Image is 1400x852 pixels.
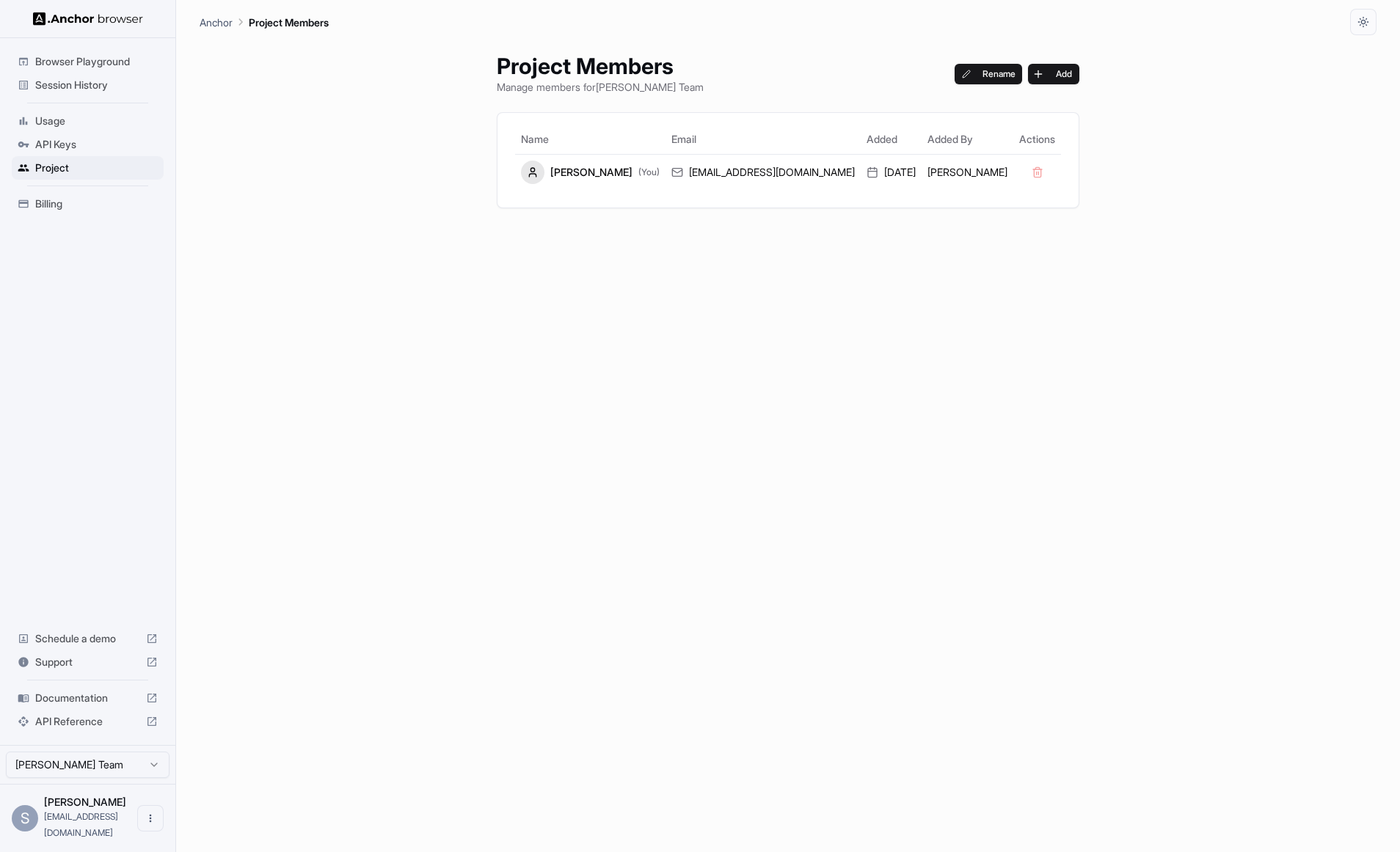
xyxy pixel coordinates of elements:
div: [PERSON_NAME] [521,161,660,184]
p: Manage members for [PERSON_NAME] Team [497,79,704,95]
img: Anchor Logo [33,12,143,26]
div: Billing [12,192,164,216]
div: Session History [12,73,164,97]
p: Project Members [249,15,329,30]
nav: breadcrumb [200,14,329,30]
th: Email [666,125,861,154]
div: [EMAIL_ADDRESS][DOMAIN_NAME] [671,165,855,180]
button: Open menu [137,805,164,831]
span: Billing [35,197,158,211]
div: S [12,805,38,831]
div: Documentation [12,686,164,710]
div: Schedule a demo [12,627,164,650]
span: xsvfat@gmail.com [44,811,118,838]
span: Sam Young [44,796,126,808]
div: [DATE] [867,165,916,180]
th: Added By [922,125,1013,154]
button: Add [1028,64,1079,84]
span: Documentation [35,691,140,705]
div: API Reference [12,710,164,733]
th: Actions [1013,125,1061,154]
div: Support [12,650,164,674]
th: Name [515,125,666,154]
span: Usage [35,114,158,128]
p: Anchor [200,15,233,30]
div: Usage [12,109,164,133]
div: Browser Playground [12,50,164,73]
span: Schedule a demo [35,631,140,646]
td: [PERSON_NAME] [922,154,1013,190]
span: API Keys [35,137,158,152]
span: Support [35,655,140,669]
span: Browser Playground [35,54,158,69]
div: API Keys [12,133,164,156]
th: Added [861,125,922,154]
span: Session History [35,78,158,92]
span: Project [35,161,158,175]
button: Rename [955,64,1023,84]
span: (You) [638,166,660,178]
span: API Reference [35,714,140,729]
h1: Project Members [497,53,704,79]
div: Project [12,156,164,180]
